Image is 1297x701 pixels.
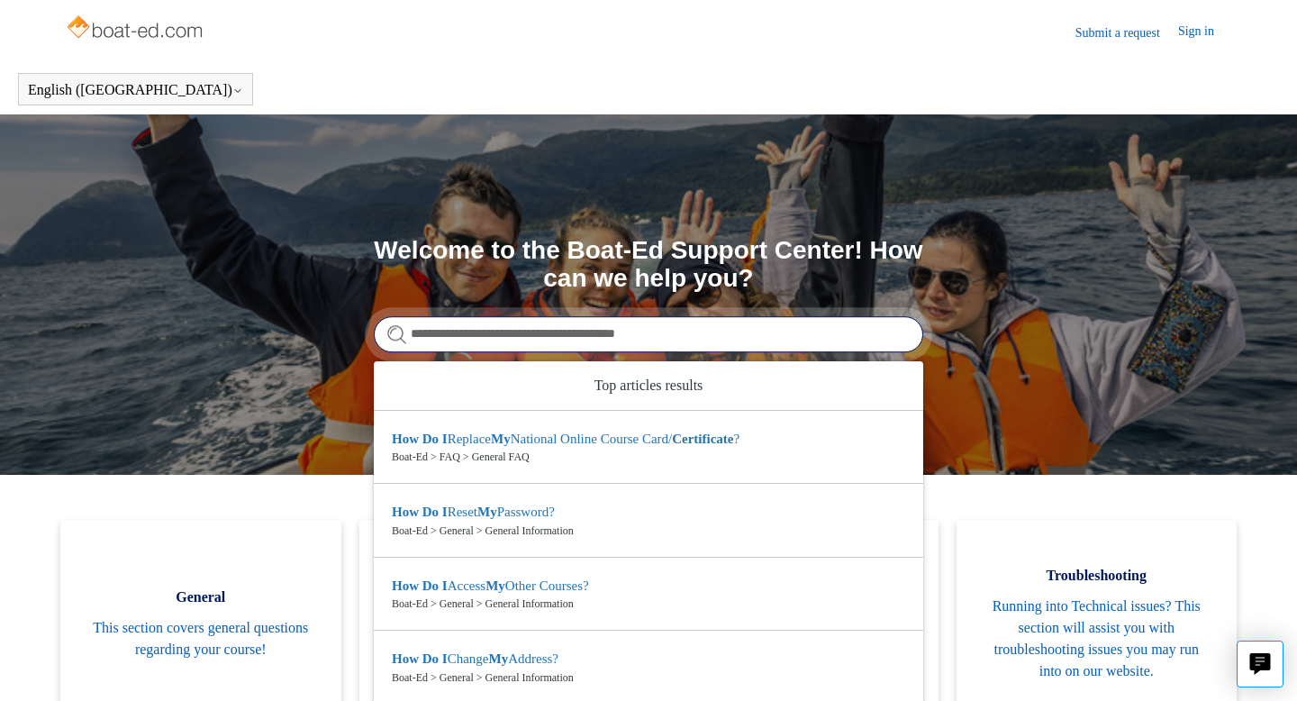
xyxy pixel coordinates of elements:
em: My [485,578,505,593]
a: Sign in [1178,22,1232,43]
span: Troubleshooting [984,565,1211,587]
a: Submit a request [1075,23,1178,42]
span: Running into Technical issues? This section will assist you with troubleshooting issues you may r... [984,596,1211,682]
em: How [392,505,419,519]
zd-autocomplete-breadcrumbs-multibrand: Boat-Ed > General > General Information [392,669,905,686]
em: I [442,505,448,519]
zd-autocomplete-breadcrumbs-multibrand: Boat-Ed > General > General Information [392,596,905,612]
em: I [442,432,448,446]
zd-autocomplete-breadcrumbs-multibrand: Boat-Ed > FAQ > General FAQ [392,449,905,465]
zd-autocomplete-title-multibrand: Suggested result 2 How Do I Reset My Password? [392,505,555,523]
em: My [491,432,511,446]
zd-autocomplete-title-multibrand: Suggested result 4 How Do I Change My Address? [392,651,558,669]
em: Do [422,432,439,446]
em: My [489,651,509,666]
em: Do [422,578,439,593]
em: Certificate [672,432,733,446]
em: My [477,505,497,519]
span: General [87,587,314,608]
h1: Welcome to the Boat-Ed Support Center! How can we help you? [374,237,923,293]
em: I [442,578,448,593]
button: Live chat [1237,641,1283,687]
em: I [442,651,448,666]
input: Search [374,316,923,352]
span: This section covers general questions regarding your course! [87,617,314,660]
img: Boat-Ed Help Center home page [65,11,208,47]
em: Do [422,651,439,666]
em: How [392,651,419,666]
em: Do [422,505,439,519]
button: English ([GEOGRAPHIC_DATA]) [28,82,243,98]
zd-autocomplete-header: Top articles results [374,361,923,411]
em: How [392,578,419,593]
zd-autocomplete-title-multibrand: Suggested result 3 How Do I Access My Other Courses? [392,578,589,596]
zd-autocomplete-breadcrumbs-multibrand: Boat-Ed > General > General Information [392,523,905,539]
em: How [392,432,419,446]
zd-autocomplete-title-multibrand: Suggested result 1 How Do I Replace My National Online Course Card/Certificate? [392,432,739,450]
